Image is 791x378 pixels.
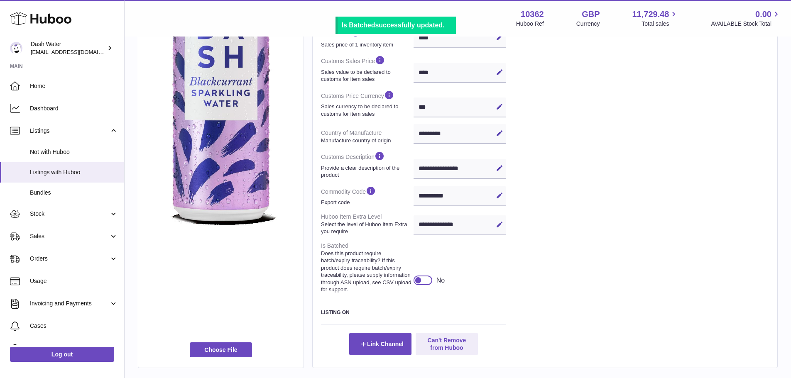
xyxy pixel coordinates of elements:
[516,20,544,28] div: Huboo Ref
[321,199,411,206] strong: Export code
[321,41,411,49] strong: Sales price of 1 inventory item
[321,24,414,51] dt: Sales Price
[416,333,478,355] button: Can't Remove from Huboo
[321,51,414,86] dt: Customs Sales Price
[10,347,114,362] a: Log out
[10,42,22,54] img: internalAdmin-10362@internal.huboo.com
[30,127,109,135] span: Listings
[321,86,414,121] dt: Customs Price Currency
[30,232,109,240] span: Sales
[711,9,781,28] a: 0.00 AVAILABLE Stock Total
[31,49,122,55] span: [EMAIL_ADDRESS][DOMAIN_NAME]
[321,182,414,210] dt: Commodity Code
[321,239,414,297] dt: Is Batched
[30,105,118,112] span: Dashboard
[30,300,109,307] span: Invoicing and Payments
[436,276,445,285] div: No
[711,20,781,28] span: AVAILABLE Stock Total
[642,20,678,28] span: Total sales
[342,22,375,29] b: Is Batched
[30,322,118,330] span: Cases
[521,9,544,20] strong: 10362
[632,9,669,20] span: 11,729.48
[321,309,506,316] h3: Listing On
[321,68,411,83] strong: Sales value to be declared to customs for item sales
[321,137,411,144] strong: Manufacture country of origin
[755,9,771,20] span: 0.00
[321,164,411,179] strong: Provide a clear description of the product
[321,126,414,147] dt: Country of Manufacture
[632,9,678,28] a: 11,729.48 Total sales
[190,342,252,357] span: Choose File
[31,40,105,56] div: Dash Water
[30,210,109,218] span: Stock
[321,250,411,293] strong: Does this product require batch/expiry traceability? If this product does require batch/expiry tr...
[321,210,414,239] dt: Huboo Item Extra Level
[30,168,118,176] span: Listings with Huboo
[349,333,411,355] button: Link Channel
[30,189,118,197] span: Bundles
[321,221,411,235] strong: Select the level of Huboo Item Extra you require
[30,82,118,90] span: Home
[342,21,452,30] div: successfully updated.
[30,344,118,352] span: Channels
[321,147,414,182] dt: Customs Description
[576,20,600,28] div: Currency
[30,255,109,263] span: Orders
[582,9,600,20] strong: GBP
[321,103,411,117] strong: Sales currency to be declared to customs for item sales
[30,148,118,156] span: Not with Huboo
[30,277,118,285] span: Usage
